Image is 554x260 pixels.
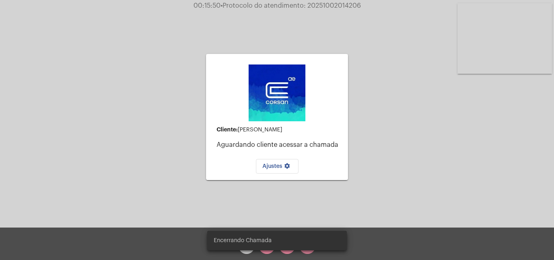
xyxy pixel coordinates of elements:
[221,2,361,9] span: Protocolo do atendimento: 20251002014206
[217,127,341,133] div: [PERSON_NAME]
[262,163,292,169] span: Ajustes
[282,163,292,172] mat-icon: settings
[217,127,238,132] strong: Cliente:
[221,2,223,9] span: •
[193,2,221,9] span: 00:15:50
[256,159,298,174] button: Ajustes
[217,141,341,148] p: Aguardando cliente acessar a chamada
[214,236,272,245] span: Encerrando Chamada
[249,64,305,121] img: d4669ae0-8c07-2337-4f67-34b0df7f5ae4.jpeg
